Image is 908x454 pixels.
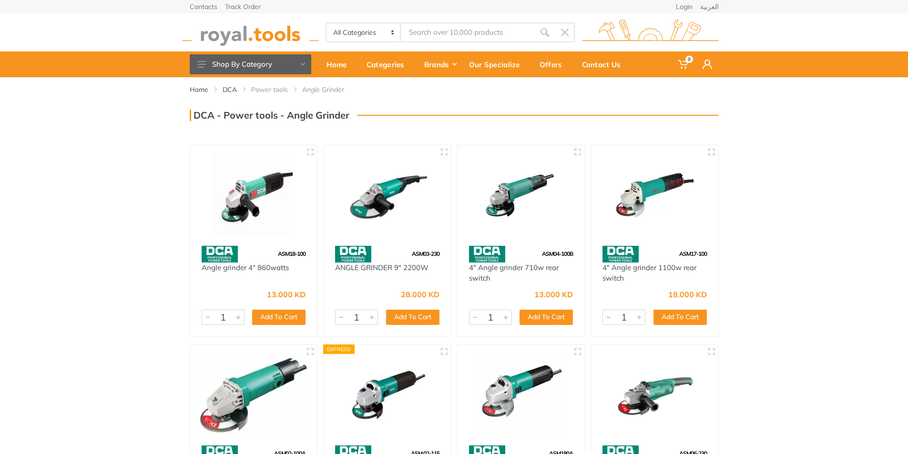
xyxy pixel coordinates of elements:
[469,263,559,283] a: 4" Angle grinder 710w rear switch
[401,22,534,42] input: Site search
[190,85,719,94] nav: breadcrumb
[466,353,576,436] img: Royal Tools - ANGLE GRINDER 7
[602,263,696,283] a: 4" Angle grinder 1100w rear switch
[575,54,634,74] div: Contact Us
[326,23,401,41] select: Category
[225,3,261,10] a: Track Order
[676,3,693,10] a: Login
[182,20,319,46] img: royal.tools Logo
[278,250,306,257] span: ASM18-100
[190,3,217,10] a: Contacts
[202,246,238,262] img: 58.webp
[575,51,634,77] a: Contact Us
[320,54,360,74] div: Home
[466,154,576,236] img: Royal Tools - 4
[190,110,349,121] h3: DCA - Power tools - Angle Grinder
[267,291,306,298] div: 13.000 KD
[653,310,707,325] button: Add To Cart
[542,250,573,257] span: ASM04-100B
[360,54,418,74] div: Categories
[602,246,639,262] img: 58.webp
[600,353,710,436] img: Royal Tools - ANGLE GRINDER 9
[685,56,693,63] span: 0
[533,51,575,77] a: Offers
[679,250,707,257] span: ASM17-100
[360,51,418,77] a: Categories
[401,291,439,298] div: 28.000 KD
[223,85,237,94] a: DCA
[462,54,533,74] div: Our Specialize
[533,54,575,74] div: Offers
[668,291,707,298] div: 18.000 KD
[600,154,710,236] img: Royal Tools - 4
[520,310,573,325] button: Add To Cart
[469,246,505,262] img: 58.webp
[252,310,306,325] button: Add To Cart
[302,85,358,94] li: Angle Grinder
[251,85,288,94] a: Power tools
[323,344,355,354] div: Express
[199,154,309,236] img: Royal Tools - Angle grinder 4
[418,54,462,74] div: Brands
[202,263,289,272] a: Angle grinder 4" 860watts
[386,310,439,325] button: Add To Cart
[582,20,719,46] img: royal.tools Logo
[190,54,311,74] button: Shop By Category
[335,263,428,272] a: ANGLE GRINDER 9" 2200W
[534,291,573,298] div: 13.000 KD
[190,85,208,94] a: Home
[320,51,360,77] a: Home
[332,154,442,236] img: Royal Tools - ANGLE GRINDER 9
[199,353,309,436] img: Royal Tools - ANGLE GRINDER 4
[332,353,442,436] img: Royal Tools - Angle grinder side switch 4.5
[672,51,696,77] a: 0
[462,51,533,77] a: Our Specialize
[700,3,719,10] a: العربية
[335,246,371,262] img: 58.webp
[412,250,439,257] span: ASM03-230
